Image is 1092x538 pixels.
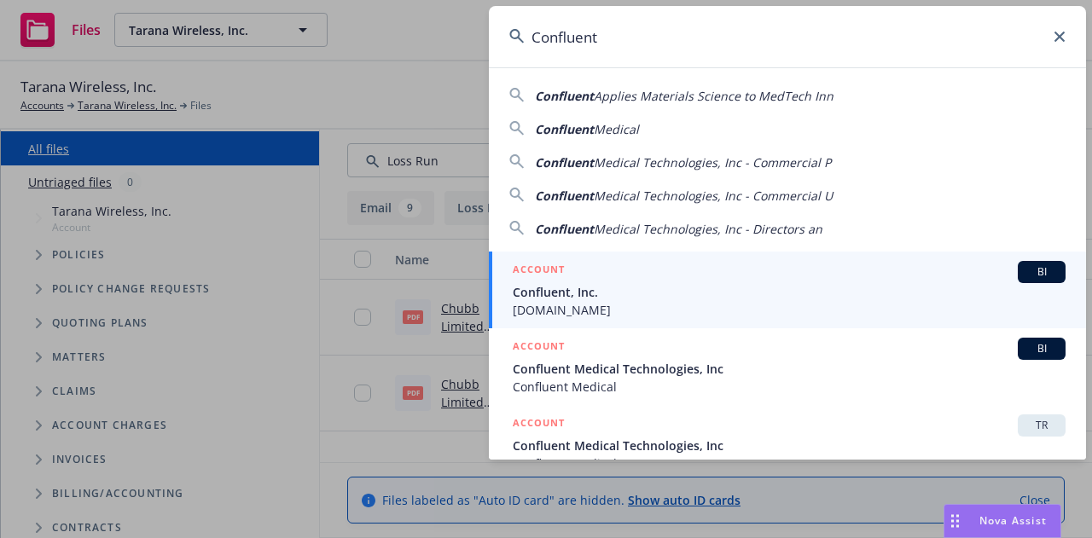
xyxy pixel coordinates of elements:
span: Confluent [535,88,594,104]
span: Medical [594,121,639,137]
a: ACCOUNTBIConfluent Medical Technologies, IncConfluent Medical [489,328,1086,405]
span: Medical Technologies, Inc - Commercial P [594,154,831,171]
h5: ACCOUNT [513,261,565,281]
span: Medical Technologies, Inc - Directors an [594,221,822,237]
span: BI [1025,341,1059,356]
span: Confluent Medical [513,378,1066,396]
a: ACCOUNTBIConfluent, Inc.[DOMAIN_NAME] [489,252,1086,328]
button: Nova Assist [944,504,1061,538]
span: TR [1025,418,1059,433]
h5: ACCOUNT [513,414,565,435]
span: [DOMAIN_NAME] [513,301,1066,319]
a: ACCOUNTTRConfluent Medical Technologies, IncConfluent Medical [489,405,1086,482]
span: Confluent [535,154,594,171]
span: Confluent Medical Technologies, Inc [513,360,1066,378]
span: Confluent, Inc. [513,283,1066,301]
input: Search... [489,6,1086,67]
div: Drag to move [944,505,966,537]
span: Confluent Medical Technologies, Inc [513,437,1066,454]
span: Confluent [535,221,594,237]
span: BI [1025,264,1059,280]
span: Applies Materials Science to MedTech Inn [594,88,834,104]
span: Nova Assist [979,513,1047,528]
span: Confluent [535,121,594,137]
span: Confluent [535,188,594,204]
h5: ACCOUNT [513,338,565,358]
span: Medical Technologies, Inc - Commercial U [594,188,833,204]
span: Confluent Medical [513,454,1066,472]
